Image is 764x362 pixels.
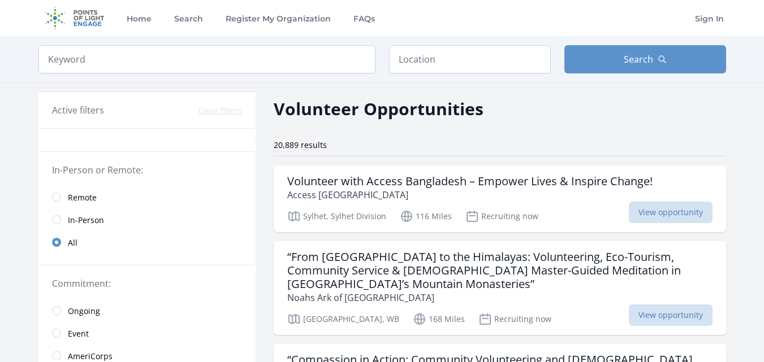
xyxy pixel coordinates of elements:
[478,312,551,326] p: Recruiting now
[38,208,256,231] a: In-Person
[52,103,104,117] h3: Active filters
[389,45,551,73] input: Location
[287,291,713,304] p: Noahs Ark of [GEOGRAPHIC_DATA]
[274,139,327,150] span: 20,889 results
[68,306,100,317] span: Ongoing
[38,231,256,254] a: All
[68,215,104,226] span: In-Person
[287,250,713,291] h3: “From [GEOGRAPHIC_DATA] to the Himalayas: Volunteering, Eco-Tourism, Community Service & [DEMOGRA...
[465,210,538,223] p: Recruiting now
[38,45,375,73] input: Keyword
[52,277,242,290] legend: Commitment:
[400,210,452,223] p: 116 Miles
[274,96,484,121] h2: Volunteer Opportunities
[68,237,77,248] span: All
[287,312,399,326] p: [GEOGRAPHIC_DATA], WB
[274,241,726,335] a: “From [GEOGRAPHIC_DATA] to the Himalayas: Volunteering, Eco-Tourism, Community Service & [DEMOGRA...
[287,188,653,202] p: Access [GEOGRAPHIC_DATA]
[564,45,726,73] button: Search
[198,105,242,116] button: Clear filters
[624,53,653,66] span: Search
[68,351,113,362] span: AmeriCorps
[413,312,465,326] p: 168 Miles
[287,210,386,223] p: Sylhet, Sylhet Division
[274,165,726,232] a: Volunteer with Access Bangladesh – Empower Lives & Inspire Change! Access [GEOGRAPHIC_DATA] Sylhe...
[38,186,256,208] a: Remote
[38,322,256,344] a: Event
[52,163,242,177] legend: In-Person or Remote:
[68,328,89,339] span: Event
[629,202,713,223] span: View opportunity
[629,304,713,326] span: View opportunity
[287,175,653,188] h3: Volunteer with Access Bangladesh – Empower Lives & Inspire Change!
[68,192,97,203] span: Remote
[38,299,256,322] a: Ongoing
